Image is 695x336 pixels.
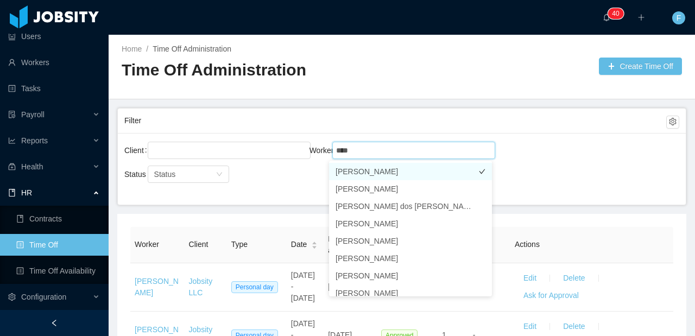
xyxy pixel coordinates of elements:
[153,45,231,53] a: Time Off Administration
[291,271,315,302] span: [DATE] - [DATE]
[189,277,213,297] a: Jobsity LLC
[329,284,492,302] li: [PERSON_NAME]
[8,78,100,99] a: icon: profileTasks
[216,171,223,179] i: icon: down
[616,8,620,19] p: 0
[608,8,623,19] sup: 40
[231,281,278,293] span: Personal day
[328,234,365,255] span: Requested at
[479,186,485,192] i: icon: check
[189,240,208,249] span: Client
[21,293,66,301] span: Configuration
[329,163,492,180] li: [PERSON_NAME]
[8,111,16,118] i: icon: file-protect
[154,170,176,179] span: Status
[515,287,587,305] button: Ask for Approval
[8,163,16,170] i: icon: medicine-box
[329,232,492,250] li: [PERSON_NAME]
[122,59,402,81] h2: Time Off Administration
[479,272,485,279] i: icon: check
[311,240,318,248] div: Sort
[122,45,142,53] a: Home
[21,110,45,119] span: Payroll
[124,170,154,179] label: Status
[231,240,248,249] span: Type
[16,260,100,282] a: icon: profileTime Off Availability
[329,215,492,232] li: [PERSON_NAME]
[124,146,151,155] label: Client
[8,293,16,301] i: icon: setting
[554,318,593,335] button: Delete
[8,137,16,144] i: icon: line-chart
[8,189,16,196] i: icon: book
[21,136,48,145] span: Reports
[135,240,159,249] span: Worker
[329,267,492,284] li: [PERSON_NAME]
[8,26,100,47] a: icon: robotUsers
[135,277,179,297] a: [PERSON_NAME]
[8,52,100,73] a: icon: userWorkers
[151,144,157,157] input: Client
[336,144,352,157] input: Worker
[124,111,666,131] div: Filter
[479,255,485,262] i: icon: check
[479,203,485,210] i: icon: check
[21,162,43,171] span: Health
[146,45,148,53] span: /
[291,239,307,250] span: Date
[21,188,32,197] span: HR
[666,116,679,129] button: icon: setting
[515,270,545,287] button: Edit
[637,14,645,21] i: icon: plus
[515,240,540,249] span: Actions
[554,270,593,287] button: Delete
[16,234,100,256] a: icon: profileTime Off
[312,244,318,248] i: icon: caret-down
[677,11,681,24] span: F
[479,238,485,244] i: icon: check
[515,318,545,335] button: Edit
[599,58,682,75] button: icon: plusCreate Time Off
[309,146,342,155] label: Worker
[479,220,485,227] i: icon: check
[479,290,485,296] i: icon: check
[329,198,492,215] li: [PERSON_NAME] dos [PERSON_NAME] [PERSON_NAME]
[479,168,485,175] i: icon: check
[603,14,610,21] i: icon: bell
[329,180,492,198] li: [PERSON_NAME]
[328,282,352,291] span: [DATE]
[329,250,492,267] li: [PERSON_NAME]
[312,240,318,244] i: icon: caret-up
[16,208,100,230] a: icon: bookContracts
[612,8,616,19] p: 4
